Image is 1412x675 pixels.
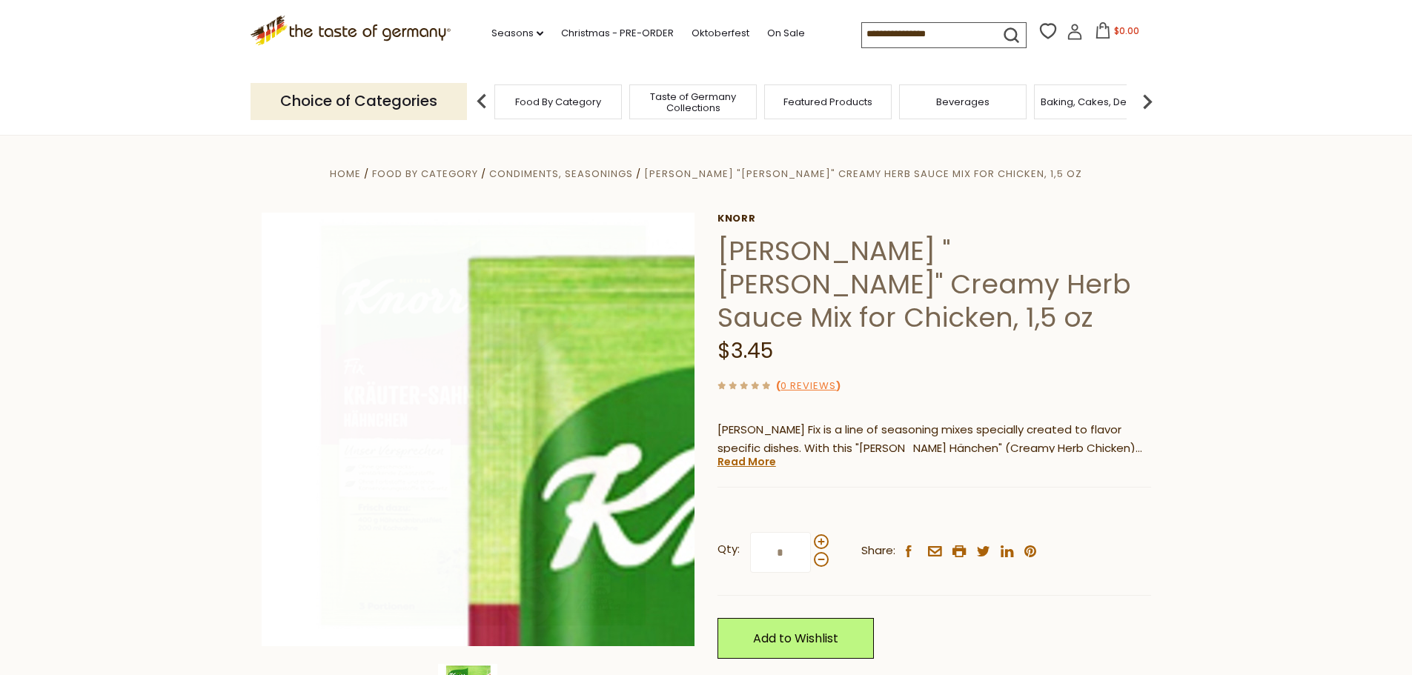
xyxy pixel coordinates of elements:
[251,83,467,119] p: Choice of Categories
[717,540,740,559] strong: Qty:
[717,234,1151,334] h1: [PERSON_NAME] "[PERSON_NAME]" Creamy Herb Sauce Mix for Chicken, 1,5 oz
[717,618,874,659] a: Add to Wishlist
[372,167,478,181] a: Food By Category
[717,454,776,469] a: Read More
[1114,24,1139,37] span: $0.00
[783,96,872,107] a: Featured Products
[717,421,1151,458] p: [PERSON_NAME] Fix is a line of seasoning mixes specially created to flavor specific dishes. With ...
[936,96,990,107] a: Beverages
[1041,96,1156,107] a: Baking, Cakes, Desserts
[330,167,361,181] a: Home
[489,167,633,181] a: Condiments, Seasonings
[561,25,674,41] a: Christmas - PRE-ORDER
[767,25,805,41] a: On Sale
[750,532,811,573] input: Qty:
[780,379,836,394] a: 0 Reviews
[467,87,497,116] img: previous arrow
[861,542,895,560] span: Share:
[717,336,773,365] span: $3.45
[776,379,841,393] span: ( )
[644,167,1082,181] a: [PERSON_NAME] "[PERSON_NAME]" Creamy Herb Sauce Mix for Chicken, 1,5 oz
[491,25,543,41] a: Seasons
[1086,22,1149,44] button: $0.00
[717,213,1151,225] a: Knorr
[1133,87,1162,116] img: next arrow
[634,91,752,113] a: Taste of Germany Collections
[262,213,695,646] img: Knorr Fix Kräuter-Sahne Hänchen
[515,96,601,107] a: Food By Category
[692,25,749,41] a: Oktoberfest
